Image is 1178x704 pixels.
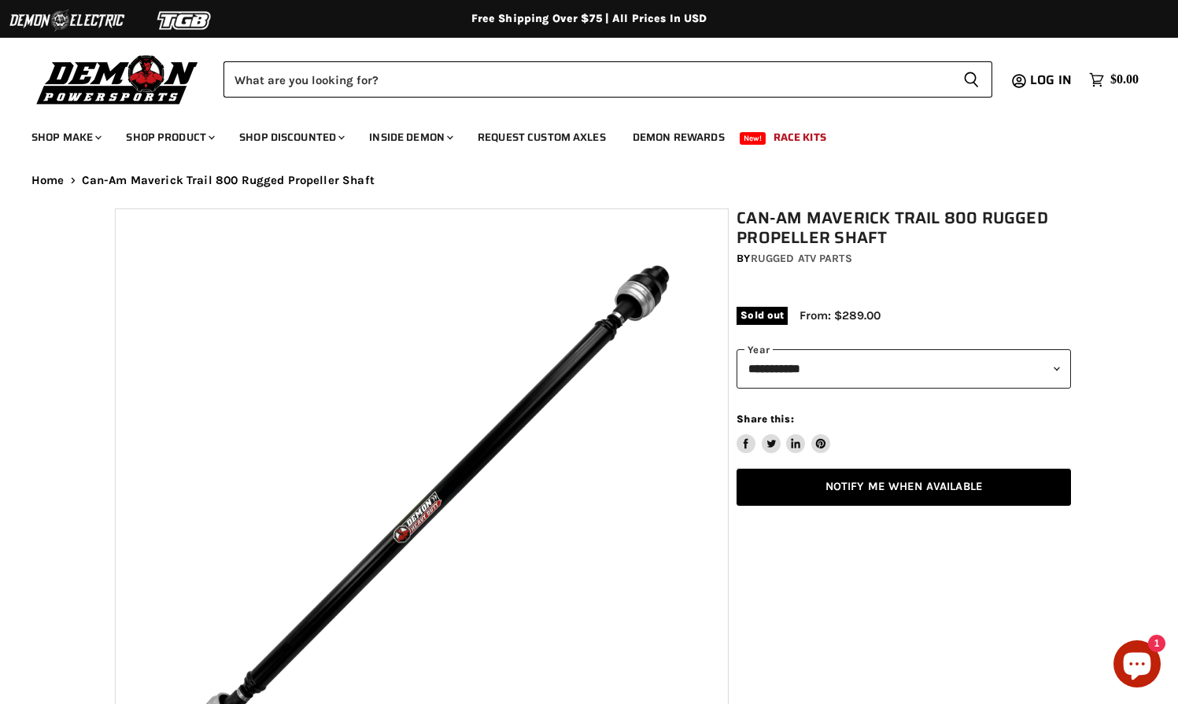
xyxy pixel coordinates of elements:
a: Shop Product [114,121,224,153]
div: by [737,250,1071,267]
span: From: $289.00 [799,308,881,323]
span: Can-Am Maverick Trail 800 Rugged Propeller Shaft [82,174,375,187]
a: Shop Discounted [227,121,354,153]
img: Demon Powersports [31,51,204,107]
span: $0.00 [1110,72,1139,87]
select: year [737,349,1071,388]
inbox-online-store-chat: Shopify online store chat [1109,640,1165,691]
img: Demon Electric Logo 2 [8,6,126,35]
ul: Main menu [20,115,1135,153]
a: Home [31,174,65,187]
span: New! [740,132,766,145]
a: Rugged ATV Parts [751,252,852,265]
span: Share this: [737,413,793,425]
span: Log in [1030,70,1072,90]
a: Inside Demon [357,121,463,153]
a: Race Kits [762,121,838,153]
span: Sold out [737,307,788,324]
a: Shop Make [20,121,111,153]
button: Search [951,61,992,98]
a: Request Custom Axles [466,121,618,153]
a: $0.00 [1081,68,1147,91]
a: Demon Rewards [621,121,737,153]
aside: Share this: [737,412,830,454]
form: Product [223,61,992,98]
a: Notify Me When Available [737,469,1071,506]
h1: Can-Am Maverick Trail 800 Rugged Propeller Shaft [737,208,1071,248]
input: Search [223,61,951,98]
img: TGB Logo 2 [126,6,244,35]
a: Log in [1023,73,1081,87]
